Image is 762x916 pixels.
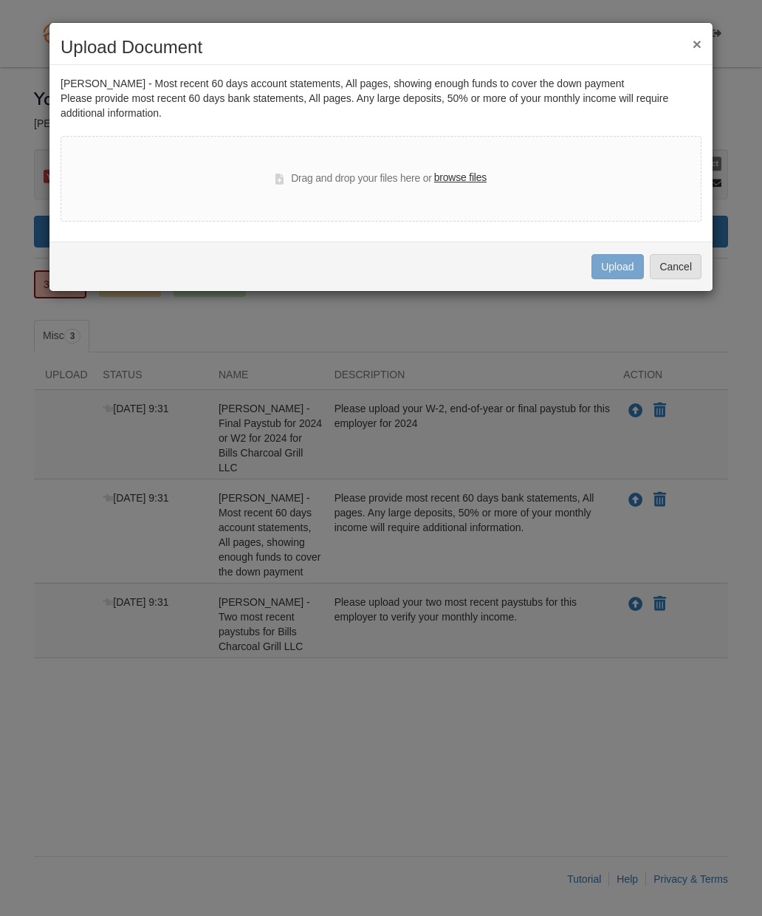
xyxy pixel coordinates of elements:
button: Upload [591,254,643,279]
div: Please provide most recent 60 days bank statements, All pages. Any large deposits, 50% or more of... [61,91,701,120]
div: [PERSON_NAME] - Most recent 60 days account statements, All pages, showing enough funds to cover ... [61,76,701,91]
button: Cancel [650,254,701,279]
div: Drag and drop your files here or [275,170,487,188]
button: × [693,36,701,52]
h2: Upload Document [61,38,701,57]
label: browse files [434,170,487,186]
